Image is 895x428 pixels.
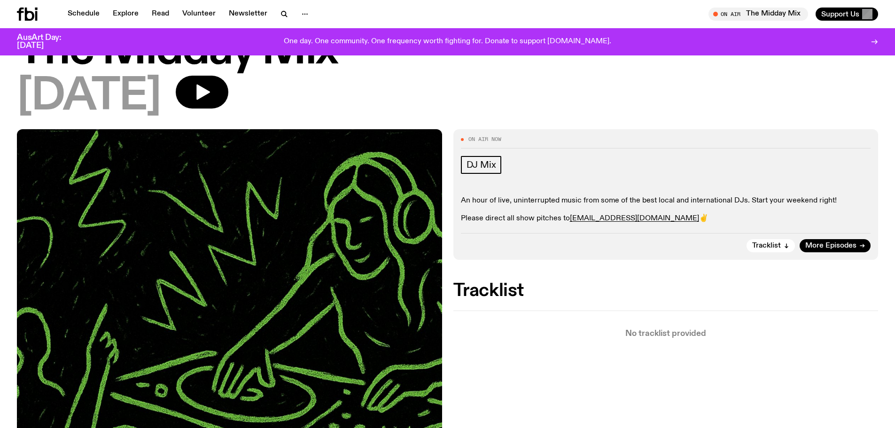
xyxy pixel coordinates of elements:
[17,30,878,72] h1: The Midday Mix
[821,10,859,18] span: Support Us
[223,8,273,21] a: Newsletter
[461,196,871,224] p: An hour of live, uninterrupted music from some of the best local and international DJs. Start you...
[62,8,105,21] a: Schedule
[177,8,221,21] a: Volunteer
[747,239,795,252] button: Tracklist
[107,8,144,21] a: Explore
[17,76,161,118] span: [DATE]
[570,215,699,222] a: [EMAIL_ADDRESS][DOMAIN_NAME]
[461,156,502,174] a: DJ Mix
[468,137,501,142] span: On Air Now
[17,34,77,50] h3: AusArt Day: [DATE]
[816,8,878,21] button: Support Us
[467,160,496,170] span: DJ Mix
[752,242,781,249] span: Tracklist
[453,282,879,299] h2: Tracklist
[453,330,879,338] p: No tracklist provided
[284,38,611,46] p: One day. One community. One frequency worth fighting for. Donate to support [DOMAIN_NAME].
[146,8,175,21] a: Read
[805,242,856,249] span: More Episodes
[800,239,871,252] a: More Episodes
[708,8,808,21] button: On AirThe Midday Mix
